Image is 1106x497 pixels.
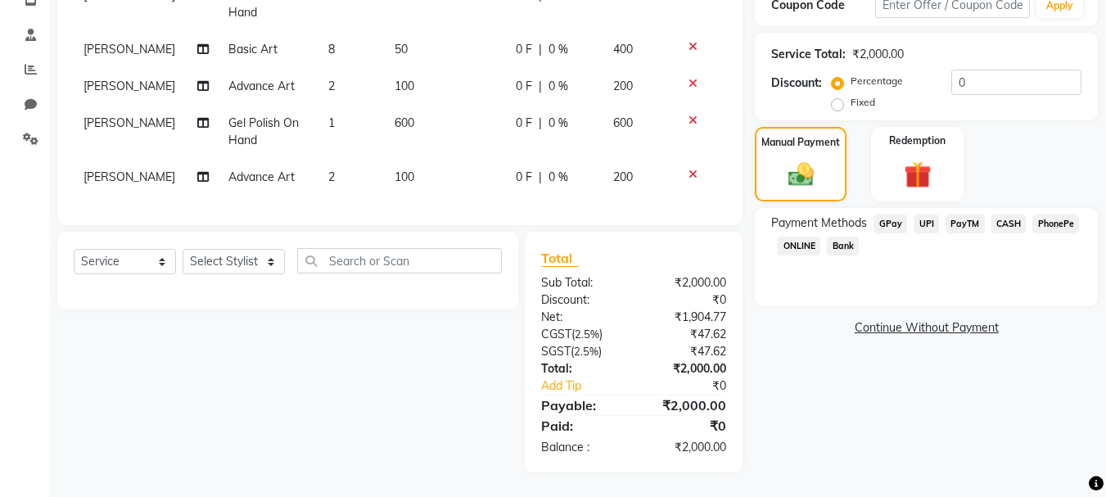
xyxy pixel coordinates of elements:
[548,41,568,58] span: 0 %
[634,309,738,326] div: ₹1,904.77
[529,291,634,309] div: Discount:
[851,74,903,88] label: Percentage
[539,115,542,132] span: |
[548,169,568,186] span: 0 %
[851,95,875,110] label: Fixed
[529,416,634,436] div: Paid:
[852,46,904,63] div: ₹2,000.00
[874,215,907,233] span: GPay
[613,42,633,56] span: 400
[780,160,822,189] img: _cash.svg
[541,250,579,267] span: Total
[896,158,940,192] img: _gift.svg
[328,115,335,130] span: 1
[634,360,738,377] div: ₹2,000.00
[516,41,532,58] span: 0 F
[395,115,414,130] span: 600
[395,79,414,93] span: 100
[889,133,946,148] label: Redemption
[634,395,738,415] div: ₹2,000.00
[634,343,738,360] div: ₹47.62
[84,42,175,56] span: [PERSON_NAME]
[541,327,571,341] span: CGST
[575,328,599,341] span: 2.5%
[228,79,295,93] span: Advance Art
[1032,215,1079,233] span: PhonePe
[771,215,867,232] span: Payment Methods
[991,215,1027,233] span: CASH
[539,41,542,58] span: |
[516,78,532,95] span: 0 F
[634,416,738,436] div: ₹0
[548,78,568,95] span: 0 %
[548,115,568,132] span: 0 %
[529,395,634,415] div: Payable:
[84,79,175,93] span: [PERSON_NAME]
[228,42,278,56] span: Basic Art
[634,439,738,456] div: ₹2,000.00
[634,274,738,291] div: ₹2,000.00
[634,291,738,309] div: ₹0
[613,79,633,93] span: 200
[946,215,985,233] span: PayTM
[613,169,633,184] span: 200
[771,46,846,63] div: Service Total:
[771,75,822,92] div: Discount:
[539,169,542,186] span: |
[84,169,175,184] span: [PERSON_NAME]
[529,309,634,326] div: Net:
[758,319,1095,337] a: Continue Without Payment
[297,248,502,273] input: Search or Scan
[516,115,532,132] span: 0 F
[761,135,840,150] label: Manual Payment
[652,377,739,395] div: ₹0
[328,169,335,184] span: 2
[827,237,859,255] span: Bank
[634,326,738,343] div: ₹47.62
[529,326,634,343] div: ( )
[395,169,414,184] span: 100
[613,115,633,130] span: 600
[228,115,299,147] span: Gel Polish On Hand
[516,169,532,186] span: 0 F
[529,343,634,360] div: ( )
[914,215,939,233] span: UPI
[529,377,651,395] a: Add Tip
[529,439,634,456] div: Balance :
[541,344,571,359] span: SGST
[84,115,175,130] span: [PERSON_NAME]
[228,169,295,184] span: Advance Art
[395,42,408,56] span: 50
[328,79,335,93] span: 2
[529,360,634,377] div: Total:
[778,237,820,255] span: ONLINE
[328,42,335,56] span: 8
[574,345,598,358] span: 2.5%
[529,274,634,291] div: Sub Total:
[539,78,542,95] span: |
